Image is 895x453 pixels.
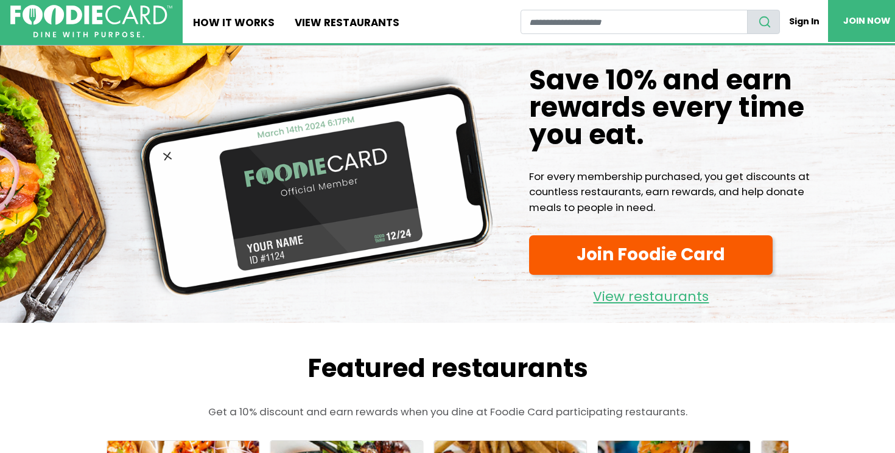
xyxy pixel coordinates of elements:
button: search [747,10,780,34]
a: Sign In [780,10,828,33]
input: restaurant search [521,10,748,34]
h1: Save 10% and earn rewards every time you eat. [529,66,834,149]
h2: Featured restaurants [82,353,813,384]
a: Join Foodie Card [529,235,773,274]
p: Get a 10% discount and earn rewards when you dine at Foodie Card participating restaurants. [82,404,813,420]
img: FoodieCard; Eat, Drink, Save, Donate [10,5,172,38]
a: View restaurants [529,280,773,308]
p: For every membership purchased, you get discounts at countless restaurants, earn rewards, and hel... [529,169,834,215]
